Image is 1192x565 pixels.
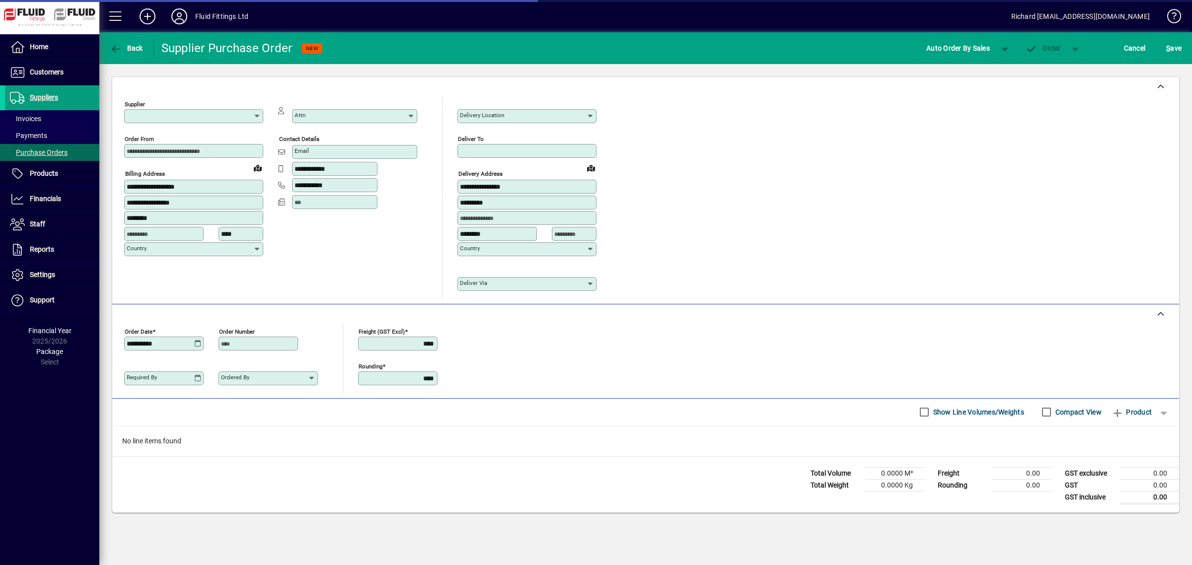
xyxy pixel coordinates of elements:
td: GST exclusive [1060,467,1119,479]
span: S [1166,44,1170,52]
span: Financial Year [28,327,72,335]
span: Products [30,169,58,177]
span: Back [110,44,143,52]
td: Freight [933,467,992,479]
button: Profile [163,7,195,25]
button: Save [1164,39,1184,57]
td: 0.00 [1119,479,1179,491]
div: Supplier Purchase Order [161,40,293,56]
button: Product [1107,403,1157,421]
span: ave [1166,40,1182,56]
span: Staff [30,220,45,228]
span: Auto Order By Sales [926,40,990,56]
button: Back [107,39,146,57]
span: Invoices [10,115,41,123]
span: Package [36,348,63,355]
div: Richard [EMAIL_ADDRESS][DOMAIN_NAME] [1011,8,1150,24]
a: Settings [5,263,99,287]
button: Cancel [1121,39,1148,57]
mat-label: Order from [125,136,154,142]
span: Cancel [1124,40,1146,56]
app-page-header-button: Back [99,39,154,57]
td: GST inclusive [1060,491,1119,503]
div: No line items found [112,426,1179,456]
td: 0.00 [1119,491,1179,503]
span: Purchase Orders [10,148,68,156]
mat-label: Attn [295,112,305,119]
span: NEW [306,45,318,52]
a: Financials [5,187,99,212]
a: Products [5,161,99,186]
td: Rounding [933,479,992,491]
button: Auto Order By Sales [921,39,995,57]
mat-label: Ordered by [221,374,249,381]
td: Total Volume [806,467,865,479]
td: GST [1060,479,1119,491]
a: View on map [583,160,599,176]
span: Financials [30,195,61,203]
label: Compact View [1053,407,1102,417]
mat-label: Order number [219,328,255,335]
a: Payments [5,127,99,144]
span: Suppliers [30,93,58,101]
td: 0.00 [992,467,1052,479]
a: Customers [5,60,99,85]
td: 0.0000 M³ [865,467,925,479]
span: Home [30,43,48,51]
a: Purchase Orders [5,144,99,161]
span: Settings [30,271,55,279]
mat-label: Country [460,245,480,252]
span: Order [1026,44,1061,52]
button: Add [132,7,163,25]
td: Total Weight [806,479,865,491]
mat-label: Required by [127,374,157,381]
span: Reports [30,245,54,253]
a: View on map [250,160,266,176]
a: Home [5,35,99,60]
td: 0.00 [1119,467,1179,479]
a: Reports [5,237,99,262]
button: Order [1021,39,1066,57]
a: Knowledge Base [1160,2,1180,34]
span: Support [30,296,55,304]
td: 0.0000 Kg [865,479,925,491]
label: Show Line Volumes/Weights [931,407,1024,417]
mat-label: Supplier [125,101,145,108]
span: Payments [10,132,47,140]
mat-label: Freight (GST excl) [359,328,405,335]
div: Fluid Fittings Ltd [195,8,248,24]
span: Product [1112,404,1152,420]
span: Customers [30,68,64,76]
a: Support [5,288,99,313]
mat-label: Email [295,147,309,154]
td: 0.00 [992,479,1052,491]
mat-label: Deliver To [458,136,484,142]
a: Invoices [5,110,99,127]
mat-label: Deliver via [460,280,487,286]
mat-label: Country [127,245,147,252]
mat-label: Delivery Location [460,112,504,119]
a: Staff [5,212,99,237]
mat-label: Order date [125,328,152,335]
mat-label: Rounding [359,362,382,369]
